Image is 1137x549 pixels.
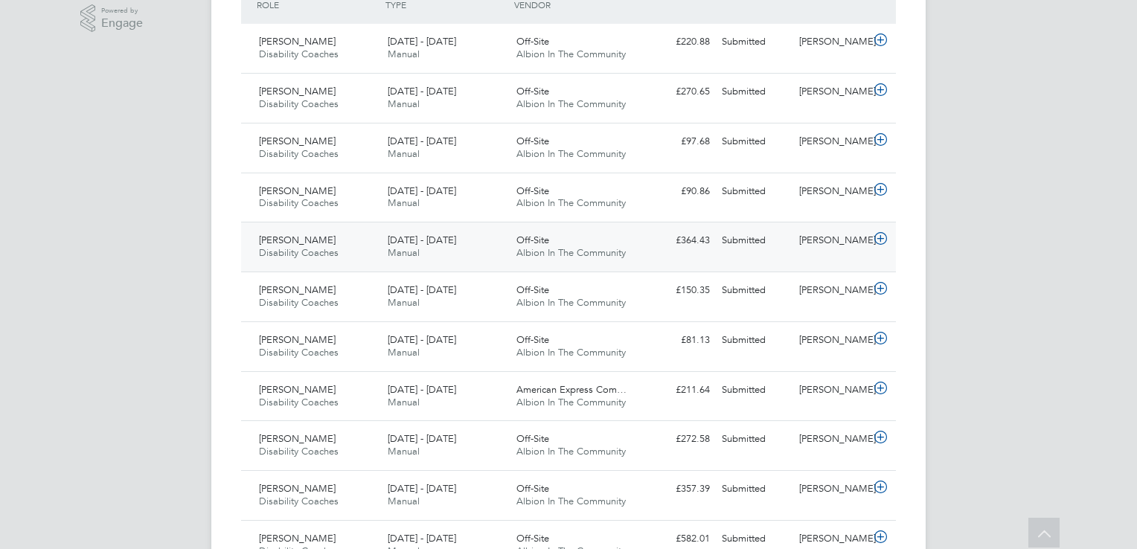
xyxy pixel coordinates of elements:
div: Submitted [716,328,793,353]
span: Manual [388,196,420,209]
span: Manual [388,97,420,110]
span: [DATE] - [DATE] [388,85,456,97]
span: [DATE] - [DATE] [388,135,456,147]
span: [DATE] - [DATE] [388,283,456,296]
div: [PERSON_NAME] [793,427,871,452]
span: [PERSON_NAME] [259,184,336,197]
span: [PERSON_NAME] [259,135,336,147]
span: Albion In The Community [516,296,626,309]
div: £90.86 [638,179,716,204]
span: Manual [388,495,420,507]
span: Disability Coaches [259,196,339,209]
span: Disability Coaches [259,48,339,60]
div: Submitted [716,129,793,154]
div: Submitted [716,80,793,104]
span: [PERSON_NAME] [259,35,336,48]
span: Albion In The Community [516,97,626,110]
a: Powered byEngage [80,4,144,33]
span: Off-Site [516,432,549,445]
span: American Express Com… [516,383,627,396]
span: Disability Coaches [259,97,339,110]
span: Off-Site [516,482,549,495]
span: Manual [388,296,420,309]
div: Submitted [716,179,793,204]
div: [PERSON_NAME] [793,378,871,402]
div: Submitted [716,30,793,54]
span: Albion In The Community [516,396,626,408]
span: Off-Site [516,234,549,246]
span: Off-Site [516,283,549,296]
span: Albion In The Community [516,196,626,209]
span: Disability Coaches [259,147,339,160]
div: £211.64 [638,378,716,402]
span: [DATE] - [DATE] [388,234,456,246]
div: £357.39 [638,477,716,501]
span: Albion In The Community [516,246,626,259]
span: Manual [388,396,420,408]
span: Disability Coaches [259,445,339,457]
div: £97.68 [638,129,716,154]
span: [DATE] - [DATE] [388,482,456,495]
span: Powered by [101,4,143,17]
span: [PERSON_NAME] [259,482,336,495]
div: Submitted [716,427,793,452]
div: £364.43 [638,228,716,253]
div: Submitted [716,228,793,253]
div: Submitted [716,378,793,402]
div: £220.88 [638,30,716,54]
span: [DATE] - [DATE] [388,532,456,545]
span: Disability Coaches [259,396,339,408]
span: [DATE] - [DATE] [388,35,456,48]
span: Off-Site [516,35,549,48]
span: Albion In The Community [516,346,626,359]
span: [PERSON_NAME] [259,432,336,445]
span: Manual [388,445,420,457]
span: [PERSON_NAME] [259,532,336,545]
div: [PERSON_NAME] [793,30,871,54]
div: [PERSON_NAME] [793,129,871,154]
span: [DATE] - [DATE] [388,333,456,346]
span: Disability Coaches [259,346,339,359]
div: Submitted [716,278,793,303]
span: Off-Site [516,532,549,545]
span: Manual [388,48,420,60]
div: Submitted [716,477,793,501]
span: Off-Site [516,333,549,346]
div: [PERSON_NAME] [793,278,871,303]
div: £272.58 [638,427,716,452]
span: [DATE] - [DATE] [388,184,456,197]
span: Manual [388,246,420,259]
div: [PERSON_NAME] [793,179,871,204]
span: [PERSON_NAME] [259,283,336,296]
span: Disability Coaches [259,246,339,259]
span: Albion In The Community [516,48,626,60]
span: Albion In The Community [516,147,626,160]
span: Albion In The Community [516,445,626,457]
span: [DATE] - [DATE] [388,432,456,445]
span: Disability Coaches [259,296,339,309]
span: [DATE] - [DATE] [388,383,456,396]
div: [PERSON_NAME] [793,328,871,353]
div: [PERSON_NAME] [793,228,871,253]
span: Albion In The Community [516,495,626,507]
div: £81.13 [638,328,716,353]
span: Manual [388,147,420,160]
div: £150.35 [638,278,716,303]
span: Off-Site [516,184,549,197]
span: [PERSON_NAME] [259,234,336,246]
div: [PERSON_NAME] [793,477,871,501]
div: [PERSON_NAME] [793,80,871,104]
div: £270.65 [638,80,716,104]
span: [PERSON_NAME] [259,383,336,396]
span: Manual [388,346,420,359]
span: Engage [101,17,143,30]
span: Off-Site [516,85,549,97]
span: Disability Coaches [259,495,339,507]
span: Off-Site [516,135,549,147]
span: [PERSON_NAME] [259,85,336,97]
span: [PERSON_NAME] [259,333,336,346]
